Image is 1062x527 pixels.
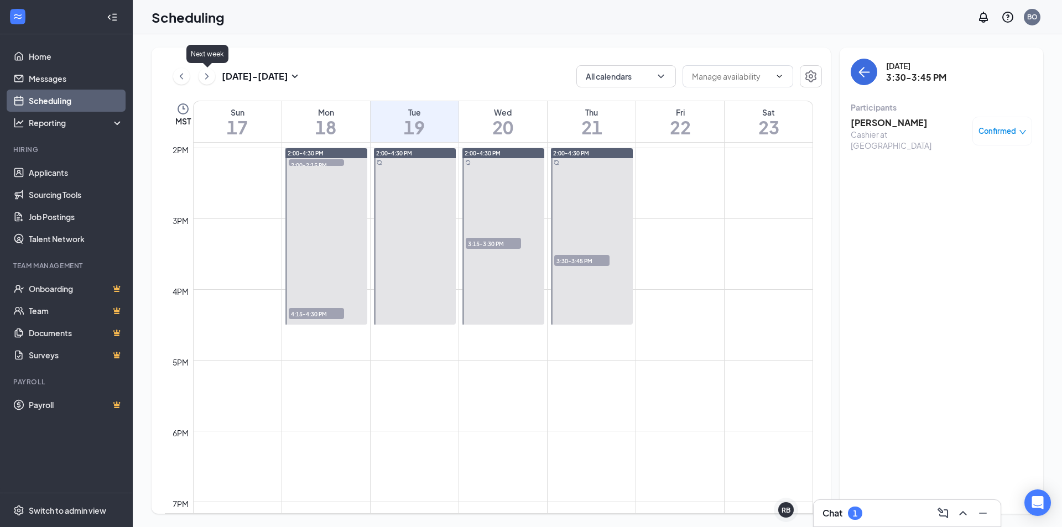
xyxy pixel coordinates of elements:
[548,101,636,142] a: August 21, 2025
[194,118,282,137] h1: 17
[459,107,547,118] div: Wed
[29,90,123,112] a: Scheduling
[194,101,282,142] a: August 17, 2025
[886,60,946,71] div: [DATE]
[636,118,724,137] h1: 22
[954,504,972,522] button: ChevronUp
[465,160,471,165] svg: Sync
[175,116,191,127] span: MST
[548,107,636,118] div: Thu
[289,159,344,170] span: 2:00-2:15 PM
[655,71,667,82] svg: ChevronDown
[170,285,191,298] div: 4pm
[170,498,191,510] div: 7pm
[29,228,123,250] a: Talent Network
[152,8,225,27] h1: Scheduling
[636,101,724,142] a: August 22, 2025
[371,118,459,137] h1: 19
[554,255,610,266] span: 3:30-3:45 PM
[554,160,559,165] svg: Sync
[29,67,123,90] a: Messages
[377,160,382,165] svg: Sync
[29,184,123,206] a: Sourcing Tools
[176,70,187,83] svg: ChevronLeft
[976,507,990,520] svg: Minimize
[804,70,818,83] svg: Settings
[978,126,1016,137] span: Confirmed
[107,12,118,23] svg: Collapse
[576,65,676,87] button: All calendarsChevronDown
[851,117,967,129] h3: [PERSON_NAME]
[822,507,842,519] h3: Chat
[725,101,813,142] a: August 23, 2025
[29,344,123,366] a: SurveysCrown
[775,72,784,81] svg: ChevronDown
[956,507,970,520] svg: ChevronUp
[170,215,191,227] div: 3pm
[170,427,191,439] div: 6pm
[851,102,1032,113] div: Participants
[29,322,123,344] a: DocumentsCrown
[29,117,124,128] div: Reporting
[13,145,121,154] div: Hiring
[636,107,724,118] div: Fri
[29,45,123,67] a: Home
[465,149,501,157] span: 2:00-4:30 PM
[782,505,790,515] div: RB
[977,11,990,24] svg: Notifications
[886,71,946,84] h3: 3:30-3:45 PM
[974,504,992,522] button: Minimize
[725,118,813,137] h1: 23
[13,377,121,387] div: Payroll
[371,107,459,118] div: Tue
[13,117,24,128] svg: Analysis
[1019,128,1027,136] span: down
[459,101,547,142] a: August 20, 2025
[371,101,459,142] a: August 19, 2025
[29,278,123,300] a: OnboardingCrown
[194,107,282,118] div: Sun
[282,107,370,118] div: Mon
[29,161,123,184] a: Applicants
[1001,11,1014,24] svg: QuestionInfo
[1027,12,1038,22] div: BO
[857,65,871,79] svg: ArrowLeft
[289,308,344,319] span: 4:15-4:30 PM
[936,507,950,520] svg: ComposeMessage
[466,238,521,249] span: 3:15-3:30 PM
[29,505,106,516] div: Switch to admin view
[548,118,636,137] h1: 21
[288,70,301,83] svg: SmallChevronDown
[851,129,967,151] div: Cashier at [GEOGRAPHIC_DATA]
[170,356,191,368] div: 5pm
[725,107,813,118] div: Sat
[170,144,191,156] div: 2pm
[29,300,123,322] a: TeamCrown
[934,504,952,522] button: ComposeMessage
[29,206,123,228] a: Job Postings
[282,101,370,142] a: August 18, 2025
[12,11,23,22] svg: WorkstreamLogo
[173,68,190,85] button: ChevronLeft
[459,118,547,137] h1: 20
[176,102,190,116] svg: Clock
[288,149,324,157] span: 2:00-4:30 PM
[282,118,370,137] h1: 18
[1024,489,1051,516] div: Open Intercom Messenger
[13,261,121,270] div: Team Management
[201,70,212,83] svg: ChevronRight
[851,59,877,85] button: back-button
[29,394,123,416] a: PayrollCrown
[186,45,228,63] div: Next week
[800,65,822,87] button: Settings
[376,149,412,157] span: 2:00-4:30 PM
[692,70,771,82] input: Manage availability
[222,70,288,82] h3: [DATE] - [DATE]
[199,68,215,85] button: ChevronRight
[553,149,589,157] span: 2:00-4:30 PM
[13,505,24,516] svg: Settings
[853,509,857,518] div: 1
